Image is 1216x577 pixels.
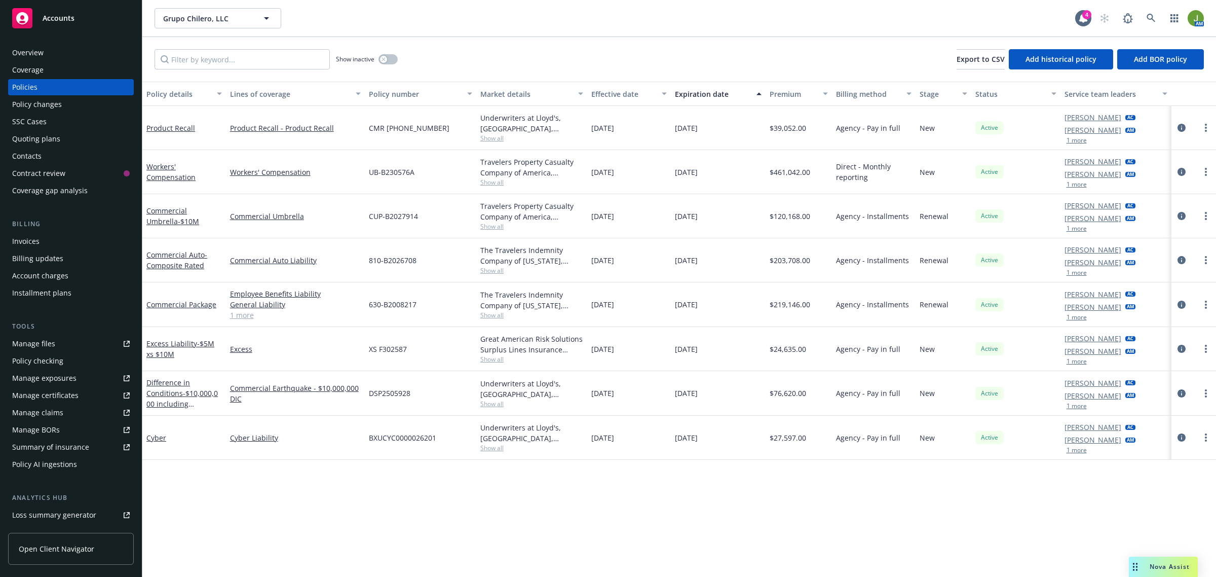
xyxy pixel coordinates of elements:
span: Active [979,300,1000,309]
a: Manage certificates [8,387,134,404]
a: Installment plans [8,285,134,301]
a: Cyber [146,433,166,443]
span: Add BOR policy [1134,54,1187,64]
span: $27,597.00 [770,432,806,443]
span: [DATE] [591,255,614,266]
span: $203,708.00 [770,255,810,266]
span: Renewal [920,255,948,266]
a: Commercial Earthquake - $10,000,000 DIC [230,383,361,404]
button: 1 more [1067,447,1087,453]
button: Policy details [142,82,226,106]
a: [PERSON_NAME] [1065,169,1121,179]
div: Account charges [12,268,68,284]
a: Start snowing [1094,8,1115,28]
div: Billing method [836,89,900,99]
a: Commercial Auto [146,250,207,270]
a: Coverage [8,62,134,78]
a: Excess Liability [146,339,214,359]
span: Show all [480,444,584,452]
div: Contract review [12,165,65,182]
a: Accounts [8,4,134,32]
a: Billing updates [8,250,134,267]
div: Expiration date [675,89,750,99]
span: Show inactive [336,55,374,63]
button: Add historical policy [1009,49,1113,69]
span: [DATE] [591,388,614,399]
button: Lines of coverage [226,82,365,106]
span: Active [979,123,1000,132]
a: [PERSON_NAME] [1065,333,1121,344]
a: [PERSON_NAME] [1065,390,1121,401]
div: Coverage [12,62,44,78]
span: Agency - Installments [836,211,909,222]
a: General Liability [230,299,361,310]
button: 1 more [1067,137,1087,143]
a: Product Recall [146,123,195,133]
button: Service team leaders [1060,82,1172,106]
button: Premium [766,82,832,106]
div: Underwriters at Lloyd's, [GEOGRAPHIC_DATA], [PERSON_NAME] of [GEOGRAPHIC_DATA], [GEOGRAPHIC_DATA] [480,113,584,134]
a: circleInformation [1175,343,1188,355]
span: Agency - Pay in full [836,388,900,399]
div: Quoting plans [12,131,60,147]
span: Show all [480,222,584,231]
div: Service team leaders [1065,89,1157,99]
div: Travelers Property Casualty Company of America, Travelers Insurance [480,157,584,178]
span: [DATE] [675,344,698,354]
a: Overview [8,45,134,61]
a: Cyber Liability [230,432,361,443]
span: Show all [480,311,584,319]
button: Expiration date [671,82,766,106]
a: [PERSON_NAME] [1065,156,1121,167]
a: circleInformation [1175,166,1188,178]
div: The Travelers Indemnity Company of [US_STATE], Travelers Insurance [480,245,584,266]
span: Agency - Installments [836,299,909,310]
a: Manage BORs [8,422,134,438]
div: Manage exposures [12,370,77,386]
button: Market details [476,82,588,106]
div: Market details [480,89,573,99]
div: Loss summary generator [12,507,96,523]
a: Difference in Conditions [146,378,218,419]
a: Commercial Package [146,300,216,309]
span: Direct - Monthly reporting [836,161,911,183]
div: Analytics hub [8,493,134,503]
span: [DATE] [591,344,614,354]
span: Active [979,256,1000,265]
a: [PERSON_NAME] [1065,378,1121,388]
a: SSC Cases [8,114,134,130]
span: Grupo Chilero, LLC [163,13,251,24]
span: Show all [480,178,584,187]
span: New [920,167,935,177]
span: Show all [480,355,584,364]
a: Workers' Compensation [146,162,196,182]
button: 1 more [1067,270,1087,276]
a: [PERSON_NAME] [1065,200,1121,211]
a: [PERSON_NAME] [1065,289,1121,300]
a: Commercial Umbrella [146,206,199,226]
span: Manage exposures [8,370,134,386]
span: Agency - Pay in full [836,123,900,133]
a: Employee Benefits Liability [230,288,361,299]
button: Add BOR policy [1117,49,1204,69]
span: - $10,000,000 including Earthquake [146,388,218,419]
a: [PERSON_NAME] [1065,213,1121,224]
a: Quoting plans [8,131,134,147]
a: more [1200,210,1212,222]
a: 1 more [230,310,361,320]
span: [DATE] [675,255,698,266]
div: Travelers Property Casualty Company of America, Travelers Insurance [480,201,584,222]
div: Tools [8,321,134,332]
input: Filter by keyword... [155,49,330,69]
span: - $10M [178,217,199,226]
button: 1 more [1067,226,1087,232]
button: Stage [916,82,971,106]
span: Agency - Pay in full [836,344,900,354]
button: 1 more [1067,358,1087,365]
span: $39,052.00 [770,123,806,133]
div: Installment plans [12,285,71,301]
div: Policy changes [12,96,62,113]
a: Loss summary generator [8,507,134,523]
span: DSP2505928 [369,388,410,399]
div: Manage BORs [12,422,60,438]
